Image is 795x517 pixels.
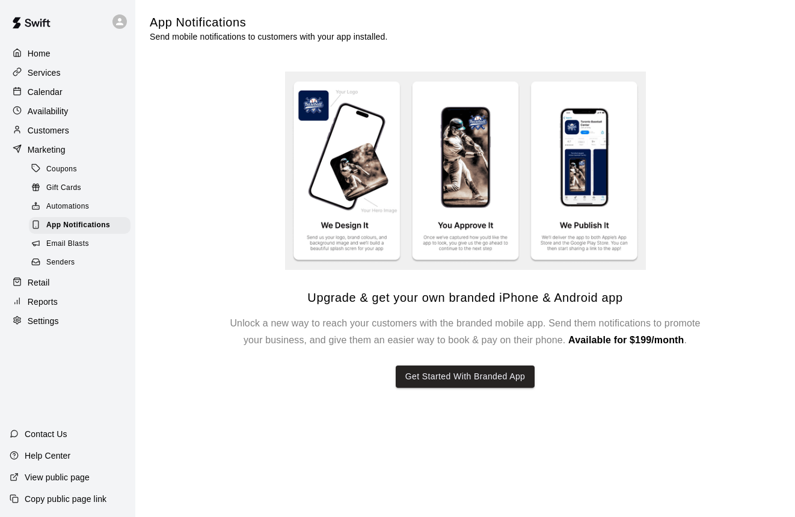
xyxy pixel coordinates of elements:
[28,277,50,289] p: Retail
[29,217,130,234] div: App Notifications
[46,164,77,176] span: Coupons
[28,315,59,327] p: Settings
[46,238,89,250] span: Email Blasts
[28,86,63,98] p: Calendar
[10,141,126,159] a: Marketing
[29,198,135,216] a: Automations
[29,180,130,197] div: Gift Cards
[10,102,126,120] a: Availability
[29,198,130,215] div: Automations
[150,31,387,43] p: Send mobile notifications to customers with your app installed.
[10,44,126,63] a: Home
[29,236,130,252] div: Email Blasts
[10,121,126,139] a: Customers
[29,254,130,271] div: Senders
[25,428,67,440] p: Contact Us
[46,182,81,194] span: Gift Cards
[225,315,706,349] h6: Unlock a new way to reach your customers with the branded mobile app. Send them notifications to ...
[396,349,535,388] a: Get Started With Branded App
[25,450,70,462] p: Help Center
[29,216,135,235] a: App Notifications
[29,254,135,272] a: Senders
[150,14,387,31] h5: App Notifications
[10,274,126,292] a: Retail
[46,257,75,269] span: Senders
[28,47,51,60] p: Home
[28,144,66,156] p: Marketing
[10,83,126,101] a: Calendar
[28,296,58,308] p: Reports
[285,72,646,271] img: Branded app
[29,179,135,197] a: Gift Cards
[29,161,130,178] div: Coupons
[10,64,126,82] a: Services
[29,235,135,254] a: Email Blasts
[46,201,89,213] span: Automations
[46,219,110,231] span: App Notifications
[25,471,90,483] p: View public page
[10,293,126,311] a: Reports
[25,493,106,505] p: Copy public page link
[10,312,126,330] a: Settings
[28,124,69,136] p: Customers
[29,160,135,179] a: Coupons
[396,366,535,388] button: Get Started With Branded App
[568,335,684,345] span: Available for $199/month
[28,67,61,79] p: Services
[307,290,622,306] h5: Upgrade & get your own branded iPhone & Android app
[28,105,69,117] p: Availability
